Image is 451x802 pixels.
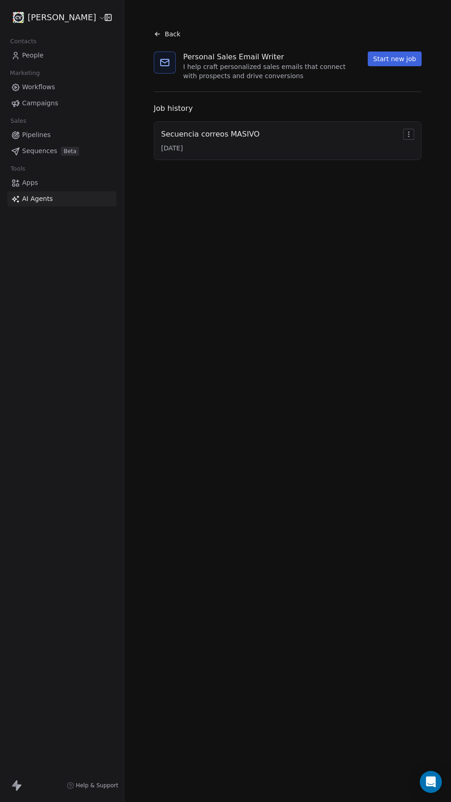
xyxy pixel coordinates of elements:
div: Job history [154,103,422,114]
a: Pipelines [7,127,116,143]
button: [PERSON_NAME] [11,10,98,25]
span: Contacts [6,34,40,48]
span: Help & Support [76,782,118,789]
span: Beta [61,147,79,156]
button: Start new job [368,52,422,66]
div: Open Intercom Messenger [420,771,442,793]
a: Help & Support [67,782,118,789]
div: [DATE] [161,143,260,153]
span: Sequences [22,146,57,156]
span: Marketing [6,66,44,80]
span: Sales [6,114,30,128]
img: C%20V%20(4).png [13,12,24,23]
span: Pipelines [22,130,51,140]
span: Workflows [22,82,55,92]
a: Campaigns [7,96,116,111]
a: Workflows [7,80,116,95]
a: SequencesBeta [7,143,116,159]
span: People [22,51,44,60]
div: Secuencia correos MASIVO [161,129,260,140]
span: Campaigns [22,98,58,108]
span: Apps [22,178,38,188]
span: Tools [6,162,29,176]
div: Personal Sales Email Writer [183,52,360,63]
a: AI Agents [7,191,116,206]
span: [PERSON_NAME] [28,11,96,23]
span: AI Agents [22,194,53,204]
div: I help craft personalized sales emails that connect with prospects and drive conversions [183,63,360,80]
span: Back [165,29,180,39]
a: People [7,48,116,63]
a: Apps [7,175,116,190]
